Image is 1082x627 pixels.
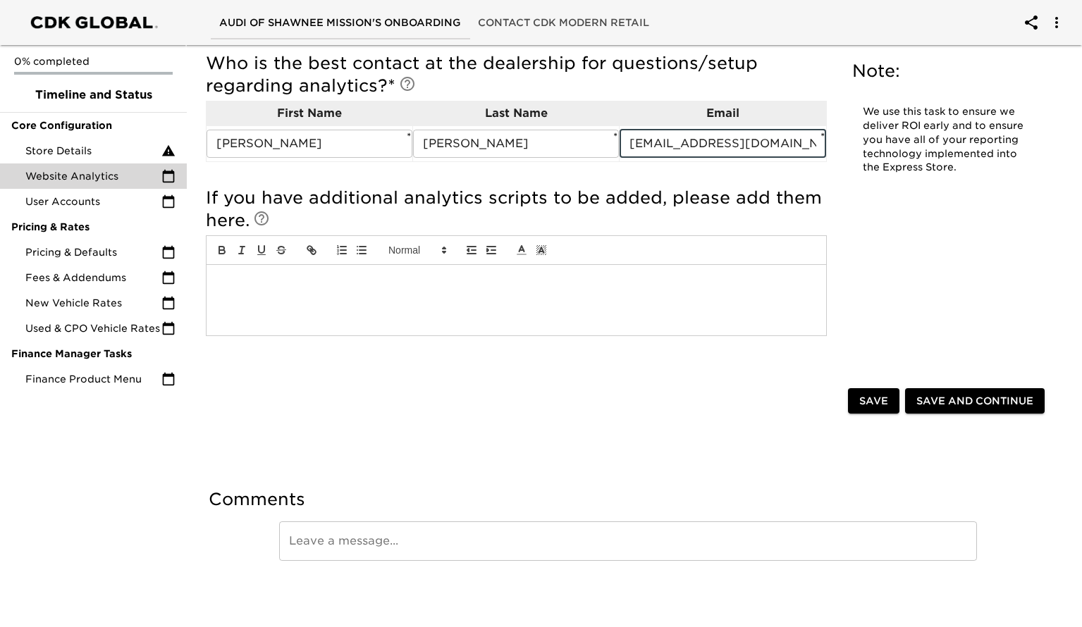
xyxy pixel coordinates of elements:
[25,372,161,386] span: Finance Product Menu
[11,87,176,104] span: Timeline and Status
[852,60,1043,82] h5: Note:
[25,194,161,209] span: User Accounts
[859,392,888,410] span: Save
[11,118,176,132] span: Core Configuration
[413,105,619,122] p: Last Name
[207,105,412,122] p: First Name
[1040,6,1074,39] button: account of current user
[11,347,176,361] span: Finance Manager Tasks
[25,169,161,183] span: Website Analytics
[478,14,649,32] span: Contact CDK Modern Retail
[25,296,161,310] span: New Vehicle Rates
[206,187,827,232] h5: If you have additional analytics scripts to be added, please add them here.
[25,144,161,158] span: Store Details
[916,392,1033,410] span: Save and Continue
[1014,6,1048,39] button: account of current user
[209,488,1047,511] h5: Comments
[11,220,176,234] span: Pricing & Rates
[25,271,161,285] span: Fees & Addendums
[863,105,1032,175] p: We use this task to ensure we deliver ROI early and to ensure you have all of your reporting tech...
[219,14,461,32] span: Audi of Shawnee Mission's Onboarding
[620,105,825,122] p: Email
[206,52,827,97] h5: Who is the best contact at the dealership for questions/setup regarding analytics?
[25,321,161,335] span: Used & CPO Vehicle Rates
[905,388,1045,414] button: Save and Continue
[25,245,161,259] span: Pricing & Defaults
[14,54,173,68] p: 0% completed
[848,388,899,414] button: Save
